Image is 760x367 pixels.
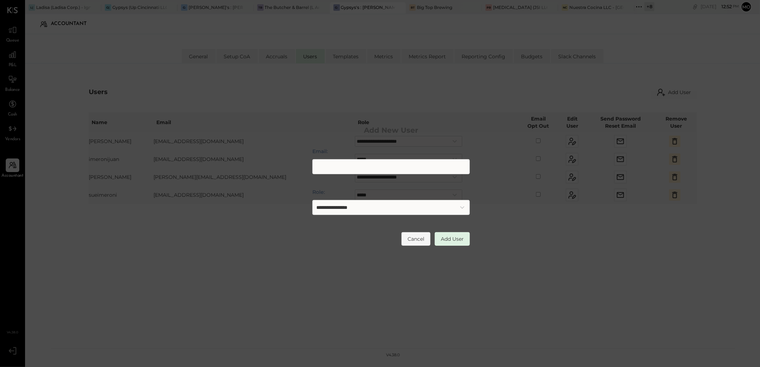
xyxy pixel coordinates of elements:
label: Email: [312,148,470,155]
div: Add User Modal [302,111,481,256]
h2: Add New User [312,121,470,139]
label: Role: [312,189,470,196]
button: Add User [435,232,470,246]
button: Cancel [401,232,430,246]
